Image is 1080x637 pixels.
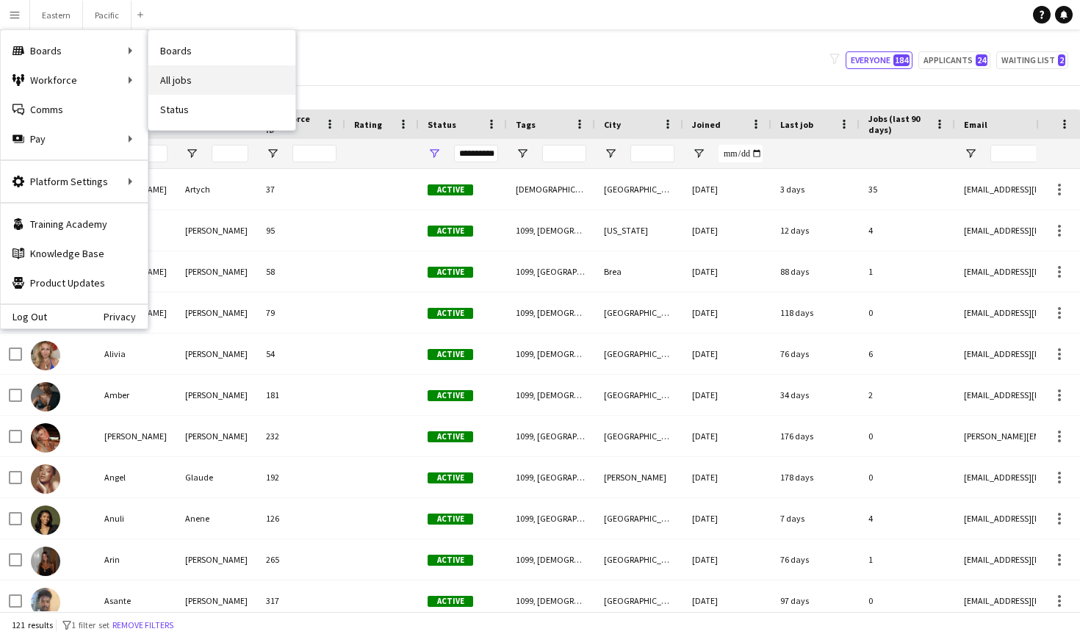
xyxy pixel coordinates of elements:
div: [GEOGRAPHIC_DATA] [595,580,683,621]
div: 2 [860,375,955,415]
a: Privacy [104,311,148,323]
span: Active [428,472,473,483]
div: [GEOGRAPHIC_DATA] [595,292,683,333]
button: Eastern [30,1,83,29]
div: 97 days [771,580,860,621]
div: Amber [96,375,176,415]
input: City Filter Input [630,145,674,162]
span: Active [428,596,473,607]
input: Joined Filter Input [719,145,763,162]
a: Training Academy [1,209,148,239]
div: [PERSON_NAME] [176,334,257,374]
div: [DATE] [683,539,771,580]
div: [DEMOGRAPHIC_DATA], [US_STATE], Northeast, Travel Team, W2 [507,169,595,209]
div: 1 [860,251,955,292]
span: Active [428,390,473,401]
span: Active [428,308,473,319]
div: [US_STATE] [595,210,683,251]
div: 95 [257,210,345,251]
img: Anabel Carroll [31,423,60,453]
div: [PERSON_NAME] [595,457,683,497]
div: 1 [860,539,955,580]
div: 4 [860,210,955,251]
div: Pay [1,124,148,154]
span: Active [428,555,473,566]
div: 178 days [771,457,860,497]
div: 317 [257,580,345,621]
div: 0 [860,416,955,456]
div: 181 [257,375,345,415]
a: Status [148,95,295,124]
input: First Name Filter Input [131,145,168,162]
div: [GEOGRAPHIC_DATA] [595,375,683,415]
div: 76 days [771,539,860,580]
button: Pacific [83,1,132,29]
div: [DATE] [683,210,771,251]
div: [GEOGRAPHIC_DATA] [595,498,683,539]
div: 37 [257,169,345,209]
span: Joined [692,119,721,130]
div: Asante [96,580,176,621]
div: [PERSON_NAME] [176,292,257,333]
div: 7 days [771,498,860,539]
div: [DATE] [683,457,771,497]
span: Active [428,431,473,442]
span: 1 filter set [71,619,109,630]
a: Boards [148,36,295,65]
button: Open Filter Menu [604,147,617,160]
div: 34 days [771,375,860,415]
button: Open Filter Menu [692,147,705,160]
div: 1099, [GEOGRAPHIC_DATA], [DEMOGRAPHIC_DATA], South [507,416,595,456]
div: Boards [1,36,148,65]
span: Active [428,184,473,195]
img: Anuli Anene [31,505,60,535]
a: Log Out [1,311,47,323]
div: [GEOGRAPHIC_DATA] [595,334,683,374]
div: [PERSON_NAME] [176,416,257,456]
div: 1099, [DEMOGRAPHIC_DATA], Northeast [507,292,595,333]
span: Last job [780,119,813,130]
a: Product Updates [1,268,148,298]
button: Waiting list2 [996,51,1068,69]
div: [PERSON_NAME] [176,580,257,621]
div: 192 [257,457,345,497]
div: 0 [860,457,955,497]
div: Arin [96,539,176,580]
div: [DATE] [683,580,771,621]
div: Anene [176,498,257,539]
div: 232 [257,416,345,456]
div: 76 days [771,334,860,374]
img: Arin Gasiorek [31,547,60,576]
a: Comms [1,95,148,124]
div: [PERSON_NAME] [176,539,257,580]
span: City [604,119,621,130]
div: Alivia [96,334,176,374]
div: Angel [96,457,176,497]
div: 54 [257,334,345,374]
button: Open Filter Menu [428,147,441,160]
div: 126 [257,498,345,539]
div: [PERSON_NAME] [176,375,257,415]
div: 88 days [771,251,860,292]
input: Last Name Filter Input [212,145,248,162]
span: 24 [976,54,987,66]
img: Asante Munson [31,588,60,617]
div: [PERSON_NAME] [176,251,257,292]
a: All jobs [148,65,295,95]
div: 1099, [DEMOGRAPHIC_DATA], [GEOGRAPHIC_DATA], [GEOGRAPHIC_DATA] [507,580,595,621]
div: 1099, [GEOGRAPHIC_DATA], [DEMOGRAPHIC_DATA], South [507,457,595,497]
div: Platform Settings [1,167,148,196]
span: Jobs (last 90 days) [868,113,929,135]
button: Open Filter Menu [266,147,279,160]
div: [GEOGRAPHIC_DATA] [595,539,683,580]
img: Angel Glaude [31,464,60,494]
div: Brea [595,251,683,292]
button: Open Filter Menu [185,147,198,160]
div: 12 days [771,210,860,251]
div: 58 [257,251,345,292]
span: 2 [1058,54,1065,66]
span: Email [964,119,987,130]
a: Knowledge Base [1,239,148,268]
div: 1099, [DEMOGRAPHIC_DATA], [GEOGRAPHIC_DATA], [GEOGRAPHIC_DATA] [507,539,595,580]
div: [DATE] [683,375,771,415]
